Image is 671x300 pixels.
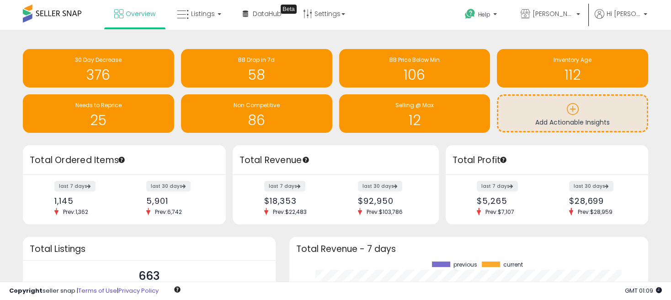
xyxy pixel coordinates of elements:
[344,67,486,82] h1: 106
[126,9,155,18] span: Overview
[75,56,122,64] span: 30 Day Decrease
[27,67,170,82] h1: 376
[535,118,610,127] span: Add Actionable Insights
[181,49,332,87] a: BB Drop in 7d 58
[389,56,440,64] span: BB Price Below Min
[9,286,43,295] strong: Copyright
[191,9,215,18] span: Listings
[23,94,174,133] a: Needs to Reprice 25
[125,267,173,285] p: 663
[253,9,282,18] span: DataHub
[117,156,126,164] div: Tooltip anchor
[477,181,518,191] label: last 7 days
[78,286,117,295] a: Terms of Use
[395,101,434,109] span: Selling @ Max
[625,286,662,295] span: 2025-09-11 01:09 GMT
[54,181,96,191] label: last 7 days
[54,196,117,206] div: 1,145
[499,156,507,164] div: Tooltip anchor
[9,287,159,295] div: seller snap | |
[302,156,310,164] div: Tooltip anchor
[30,245,269,252] h3: Total Listings
[27,113,170,128] h1: 25
[296,245,642,252] h3: Total Revenue - 7 days
[181,94,332,133] a: Non Competitive 86
[477,196,540,206] div: $5,265
[478,11,490,18] span: Help
[23,49,174,87] a: 30 Day Decrease 376
[453,154,642,167] h3: Total Profit
[240,154,432,167] h3: Total Revenue
[362,208,407,216] span: Prev: $103,786
[595,9,647,30] a: Hi [PERSON_NAME]
[607,9,641,18] span: Hi [PERSON_NAME]
[358,181,402,191] label: last 30 days
[75,101,122,109] span: Needs to Reprice
[238,56,275,64] span: BB Drop in 7d
[533,9,574,18] span: [PERSON_NAME] LLC
[264,181,305,191] label: last 7 days
[118,286,159,295] a: Privacy Policy
[268,208,311,216] span: Prev: $22,483
[59,208,93,216] span: Prev: 1,362
[453,262,477,268] span: previous
[573,208,617,216] span: Prev: $28,959
[458,1,506,30] a: Help
[150,208,186,216] span: Prev: 6,742
[344,113,486,128] h1: 12
[234,101,280,109] span: Non Competitive
[146,181,191,191] label: last 30 days
[497,49,648,87] a: Inventory Age 112
[281,5,297,14] div: Tooltip anchor
[339,49,490,87] a: BB Price Below Min 106
[358,196,422,206] div: $92,950
[554,56,591,64] span: Inventory Age
[186,67,328,82] h1: 58
[503,262,523,268] span: current
[498,96,647,131] a: Add Actionable Insights
[464,8,476,20] i: Get Help
[146,196,209,206] div: 5,901
[173,285,181,294] div: Tooltip anchor
[481,208,519,216] span: Prev: $7,107
[30,154,219,167] h3: Total Ordered Items
[264,196,329,206] div: $18,353
[569,196,632,206] div: $28,699
[186,113,328,128] h1: 86
[569,181,613,191] label: last 30 days
[501,67,644,82] h1: 112
[339,94,490,133] a: Selling @ Max 12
